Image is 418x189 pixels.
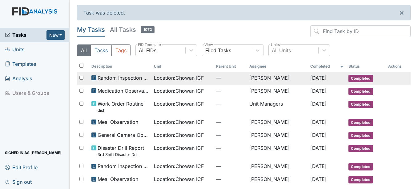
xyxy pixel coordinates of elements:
button: Tasks [90,44,112,56]
span: — [216,87,244,94]
th: Toggle SortBy [308,61,346,72]
span: Location : Chowan ICF [154,74,204,82]
span: Completed [348,88,373,95]
td: [PERSON_NAME] [247,85,308,98]
td: [PERSON_NAME] [247,173,308,186]
td: [PERSON_NAME] [247,129,308,142]
span: Edit Profile [5,162,38,172]
th: Actions [386,61,411,72]
span: — [216,74,244,82]
span: Completed [348,119,373,126]
span: [DATE] [310,176,327,182]
button: × [393,5,410,20]
input: Toggle All Rows Selected [79,64,83,68]
span: Meal Observation [98,118,138,126]
span: Units [5,45,25,54]
span: Completed [348,163,373,170]
span: — [216,100,244,107]
span: — [216,162,244,170]
span: Signed in as [PERSON_NAME] [5,148,62,157]
button: All [77,44,91,56]
span: [DATE] [310,119,327,125]
span: Location : Chowan ICF [154,162,204,170]
span: — [216,118,244,126]
span: General Camera Observation [98,131,149,139]
span: Completed [348,101,373,108]
span: × [399,8,404,17]
span: [DATE] [310,163,327,169]
span: Medication Observation Checklist [98,87,149,94]
th: Toggle SortBy [151,61,214,72]
td: Unit Managers [247,98,308,116]
span: Work Order Routine dish [98,100,143,113]
span: Location : Chowan ICF [154,175,204,183]
th: Assignee [247,61,308,72]
h5: All Tasks [110,25,155,34]
div: All Units [272,47,291,54]
button: New [46,30,65,40]
button: Tags [111,44,131,56]
td: [PERSON_NAME] [247,72,308,85]
span: Completed [348,176,373,183]
span: Templates [5,59,36,69]
div: All FIDs [139,47,156,54]
span: Random Inspection for AM [98,162,149,170]
span: — [216,131,244,139]
span: Completed [348,75,373,82]
input: Find Task by ID [310,25,411,37]
span: Location : Chowan ICF [154,100,204,107]
span: [DATE] [310,132,327,138]
div: Task was deleted. [77,5,411,20]
span: Analysis [5,74,32,83]
div: Type filter [77,44,131,56]
small: 3rd Shift Disaster Drill [98,152,144,157]
td: [PERSON_NAME] [247,160,308,173]
span: [DATE] [310,101,327,107]
th: Toggle SortBy [346,61,386,72]
span: Disaster Drill Report 3rd Shift Disaster Drill [98,144,144,157]
span: Sign out [5,177,32,187]
span: [DATE] [310,145,327,151]
span: — [216,175,244,183]
td: [PERSON_NAME] [247,116,308,129]
span: [DATE] [310,88,327,94]
th: Toggle SortBy [214,61,247,72]
span: Location : Chowan ICF [154,131,204,139]
h5: My Tasks [77,25,105,34]
span: Completed [348,145,373,152]
span: Random Inspection for Evening [98,74,149,82]
span: [DATE] [310,75,327,81]
th: Toggle SortBy [89,61,151,72]
span: Location : Chowan ICF [154,144,204,152]
span: — [216,144,244,152]
div: Filed Tasks [205,47,231,54]
td: [PERSON_NAME] [247,142,308,160]
small: dish [98,107,143,113]
span: Completed [348,132,373,139]
span: 1072 [141,26,155,33]
span: Location : Chowan ICF [154,118,204,126]
span: Location : Chowan ICF [154,87,204,94]
a: Tasks [5,31,46,39]
span: Meal Observation [98,175,138,183]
